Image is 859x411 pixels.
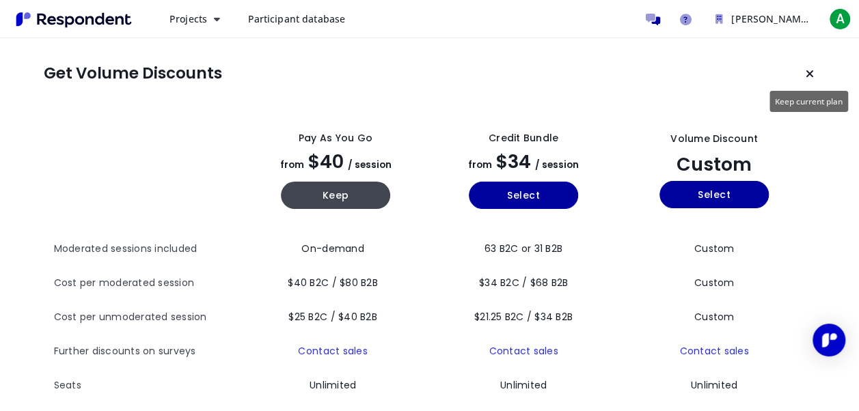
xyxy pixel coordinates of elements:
h1: Get Volume Discounts [44,64,222,83]
span: Custom [677,152,752,177]
span: from [280,158,304,171]
span: from [468,158,492,171]
a: Help and support [672,5,699,33]
span: 63 B2C or 31 B2B [485,242,562,255]
span: Unlimited [691,378,737,392]
div: Pay as you go [299,131,372,145]
span: $34 B2C / $68 B2B [479,276,568,289]
span: / session [535,158,579,171]
span: Projects [169,12,207,25]
th: Seats [54,369,242,403]
span: $21.25 B2C / $34 B2B [474,310,573,324]
span: Custom [694,242,735,255]
div: Credit Bundle [489,131,558,145]
span: Participant database [247,12,345,25]
th: Cost per moderated session [54,266,242,300]
span: On-demand [301,242,364,255]
button: A [826,7,854,31]
a: Contact sales [489,344,558,358]
span: $40 [308,149,344,174]
a: Contact sales [679,344,748,358]
span: Custom [694,276,735,289]
span: / session [348,158,392,171]
span: $34 [496,149,531,174]
button: Select yearly basic plan [469,182,578,209]
th: Cost per unmoderated session [54,300,242,335]
a: Message participants [639,5,666,33]
span: [PERSON_NAME] Team [731,12,838,25]
div: Open Intercom Messenger [813,324,845,356]
span: $40 B2C / $80 B2B [288,276,377,289]
button: Projects [159,7,231,31]
a: Contact sales [298,344,367,358]
img: Respondent [11,8,137,31]
button: Keep current yearly payg plan [281,182,390,209]
span: Keep current plan [775,96,843,107]
th: Moderated sessions included [54,232,242,266]
span: Custom [694,310,735,324]
th: Further discounts on surveys [54,335,242,369]
span: Unlimited [500,378,547,392]
button: Select yearly custom_static plan [659,181,769,208]
span: Unlimited [310,378,356,392]
span: A [829,8,851,30]
div: Volume Discount [670,132,758,146]
span: $25 B2C / $40 B2B [288,310,377,324]
button: Mr Abdo Team [705,7,821,31]
button: Keep current plan [796,60,823,87]
a: Participant database [236,7,356,31]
